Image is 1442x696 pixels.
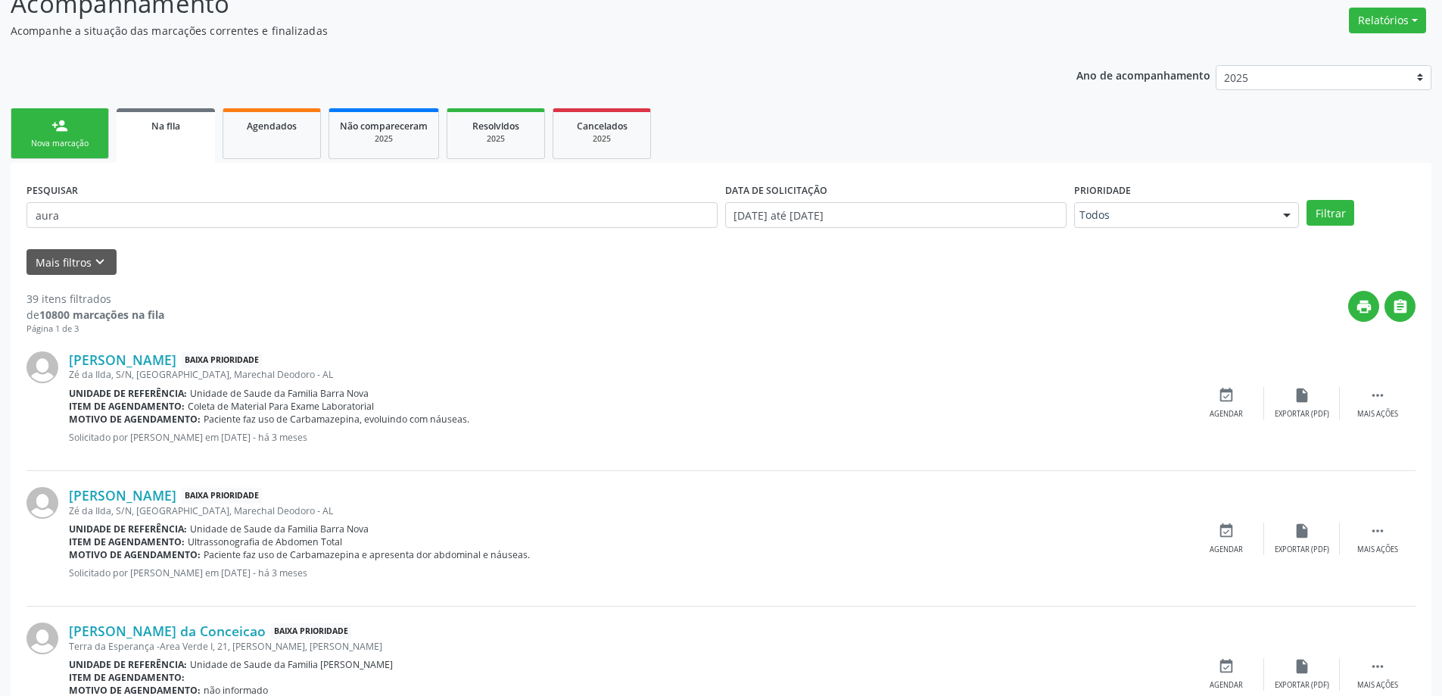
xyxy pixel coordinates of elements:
i: insert_drive_file [1294,523,1310,539]
div: Exportar (PDF) [1275,545,1329,555]
i: event_available [1218,523,1235,539]
span: Cancelados [577,120,628,133]
span: Agendados [247,120,297,133]
div: Agendar [1210,680,1243,691]
div: 2025 [458,133,534,145]
i:  [1369,387,1386,404]
span: Todos [1079,208,1268,223]
b: Motivo de agendamento: [69,548,201,561]
span: Ultrassonografia de Abdomen Total [188,535,342,548]
span: Baixa Prioridade [271,623,351,639]
label: DATA DE SOLICITAÇÃO [725,179,827,202]
div: Exportar (PDF) [1275,409,1329,420]
div: Mais ações [1357,680,1398,691]
div: Página 1 de 3 [26,323,164,336]
b: Item de agendamento: [69,671,185,684]
i: keyboard_arrow_down [92,254,108,270]
img: img [26,623,58,654]
b: Item de agendamento: [69,535,185,548]
span: Unidade de Saude da Familia Barra Nova [190,387,369,400]
i: insert_drive_file [1294,387,1310,404]
button: Mais filtroskeyboard_arrow_down [26,249,117,276]
img: img [26,351,58,383]
b: Motivo de agendamento: [69,413,201,426]
i:  [1369,523,1386,539]
strong: 10800 marcações na fila [39,307,164,322]
input: Nome, CNS [26,202,718,228]
i: event_available [1218,658,1235,675]
button: Filtrar [1307,200,1354,226]
div: Agendar [1210,409,1243,420]
div: Exportar (PDF) [1275,680,1329,691]
div: 39 itens filtrados [26,291,164,307]
i: print [1356,298,1372,315]
a: [PERSON_NAME] da Conceicao [69,623,266,639]
span: Baixa Prioridade [182,488,262,504]
div: Zé da Ilda, S/N, [GEOGRAPHIC_DATA], Marechal Deodoro - AL [69,368,1188,381]
div: de [26,307,164,323]
button: Relatórios [1349,8,1426,33]
label: Prioridade [1074,179,1131,202]
b: Unidade de referência: [69,387,187,400]
span: Coleta de Material Para Exame Laboratorial [188,400,374,413]
span: Não compareceram [340,120,428,133]
i: event_available [1218,387,1235,404]
span: Na fila [151,120,180,133]
label: PESQUISAR [26,179,78,202]
div: Agendar [1210,545,1243,555]
i:  [1392,298,1409,315]
b: Item de agendamento: [69,400,185,413]
span: Paciente faz uso de Carbamazepina e apresenta dor abdominal e náuseas. [204,548,530,561]
span: Paciente faz uso de Carbamazepina, evoluindo com náuseas. [204,413,469,426]
div: Nova marcação [22,138,98,149]
div: Mais ações [1357,545,1398,555]
div: 2025 [564,133,640,145]
span: Resolvidos [472,120,519,133]
span: Unidade de Saude da Familia Barra Nova [190,523,369,535]
button:  [1384,291,1416,322]
div: Zé da Ilda, S/N, [GEOGRAPHIC_DATA], Marechal Deodoro - AL [69,504,1188,517]
span: Baixa Prioridade [182,352,262,368]
i:  [1369,658,1386,675]
div: person_add [51,117,68,134]
a: [PERSON_NAME] [69,487,176,504]
button: print [1348,291,1379,322]
b: Unidade de referência: [69,523,187,535]
span: Unidade de Saude da Familia [PERSON_NAME] [190,658,393,671]
p: Solicitado por [PERSON_NAME] em [DATE] - há 3 meses [69,566,1188,579]
b: Unidade de referência: [69,658,187,671]
i: insert_drive_file [1294,658,1310,675]
a: [PERSON_NAME] [69,351,176,368]
input: Selecione um intervalo [725,202,1067,228]
p: Acompanhe a situação das marcações correntes e finalizadas [11,23,1005,39]
div: Mais ações [1357,409,1398,420]
div: Terra da Esperança -Area Verde I, 21, [PERSON_NAME], [PERSON_NAME] [69,640,1188,653]
img: img [26,487,58,519]
p: Ano de acompanhamento [1076,65,1210,84]
div: 2025 [340,133,428,145]
p: Solicitado por [PERSON_NAME] em [DATE] - há 3 meses [69,431,1188,444]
